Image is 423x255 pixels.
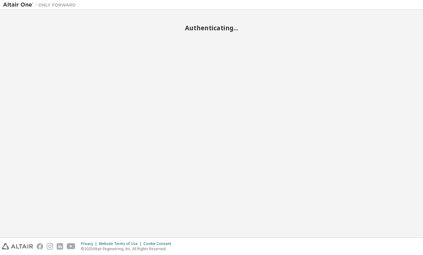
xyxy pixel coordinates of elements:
img: altair_logo.svg [2,243,33,250]
img: youtube.svg [67,243,76,250]
h2: Authenticating... [3,24,420,32]
img: Altair One [3,2,79,8]
img: facebook.svg [37,243,43,250]
div: Website Terms of Use [99,241,143,246]
p: © 2025 Altair Engineering, Inc. All Rights Reserved. [81,246,175,251]
img: instagram.svg [47,243,53,250]
div: Privacy [81,241,99,246]
div: Cookie Consent [143,241,175,246]
img: linkedin.svg [57,243,63,250]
